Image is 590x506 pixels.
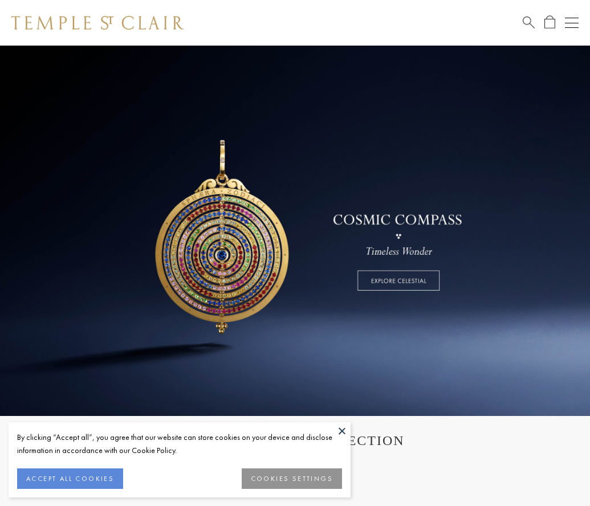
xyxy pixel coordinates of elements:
div: By clicking “Accept all”, you agree that our website can store cookies on your device and disclos... [17,431,342,457]
img: Temple St. Clair [11,16,184,30]
button: ACCEPT ALL COOKIES [17,468,123,489]
button: COOKIES SETTINGS [242,468,342,489]
button: Open navigation [565,16,579,30]
a: Search [523,15,535,30]
a: Open Shopping Bag [544,15,555,30]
